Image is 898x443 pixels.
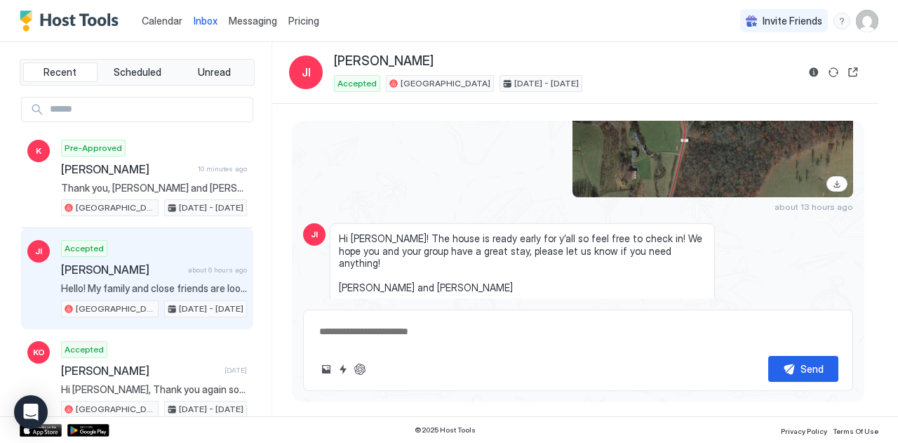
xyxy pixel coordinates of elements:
[339,232,706,294] span: Hi [PERSON_NAME]! The house is ready early for y’all so feel free to check in! We hope you and yo...
[514,77,579,90] span: [DATE] - [DATE]
[76,303,155,315] span: [GEOGRAPHIC_DATA]
[198,164,247,173] span: 10 minutes ago
[114,66,161,79] span: Scheduled
[35,245,42,258] span: JI
[14,395,48,429] div: Open Intercom Messenger
[194,15,217,27] span: Inbox
[415,425,476,435] span: © 2025 Host Tools
[805,64,822,81] button: Reservation information
[288,15,319,27] span: Pricing
[856,10,878,32] div: User profile
[188,265,247,275] span: about 6 hours ago
[351,361,368,378] button: ChatGPT Auto Reply
[100,62,175,82] button: Scheduled
[833,427,878,435] span: Terms Of Use
[318,361,335,378] button: Upload image
[20,424,62,437] a: App Store
[401,77,490,90] span: [GEOGRAPHIC_DATA]
[194,13,217,28] a: Inbox
[65,343,104,356] span: Accepted
[775,201,853,212] span: about 13 hours ago
[44,98,253,121] input: Input Field
[76,201,155,214] span: [GEOGRAPHIC_DATA]
[20,11,125,32] a: Host Tools Logo
[229,15,277,27] span: Messaging
[20,59,255,86] div: tab-group
[845,64,862,81] button: Open reservation
[43,66,76,79] span: Recent
[67,424,109,437] a: Google Play Store
[179,201,243,214] span: [DATE] - [DATE]
[825,64,842,81] button: Sync reservation
[229,13,277,28] a: Messaging
[61,364,219,378] span: [PERSON_NAME]
[61,383,247,396] span: Hi [PERSON_NAME], Thank you again so much for choosing to stay with us! You left the place in per...
[142,15,182,27] span: Calendar
[302,64,311,81] span: JI
[76,403,155,416] span: [GEOGRAPHIC_DATA]
[142,13,182,28] a: Calendar
[65,242,104,255] span: Accepted
[198,66,231,79] span: Unread
[179,303,243,315] span: [DATE] - [DATE]
[224,366,247,375] span: [DATE]
[23,62,98,82] button: Recent
[800,362,824,376] div: Send
[335,361,351,378] button: Quick reply
[179,403,243,416] span: [DATE] - [DATE]
[826,176,847,192] a: Download
[61,282,247,295] span: Hello! My family and close friends are looking to stay at your home to visit my daughter at App S...
[61,182,247,194] span: Thank you, [PERSON_NAME] and [PERSON_NAME]!
[61,162,192,176] span: [PERSON_NAME]
[65,142,122,154] span: Pre-Approved
[311,228,318,241] span: JI
[36,145,41,157] span: K
[337,77,377,90] span: Accepted
[768,356,838,382] button: Send
[833,423,878,437] a: Terms Of Use
[334,53,434,70] span: [PERSON_NAME]
[781,427,827,435] span: Privacy Policy
[61,263,182,277] span: [PERSON_NAME]
[177,62,251,82] button: Unread
[781,423,827,437] a: Privacy Policy
[763,15,822,27] span: Invite Friends
[833,13,850,29] div: menu
[33,346,45,359] span: KO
